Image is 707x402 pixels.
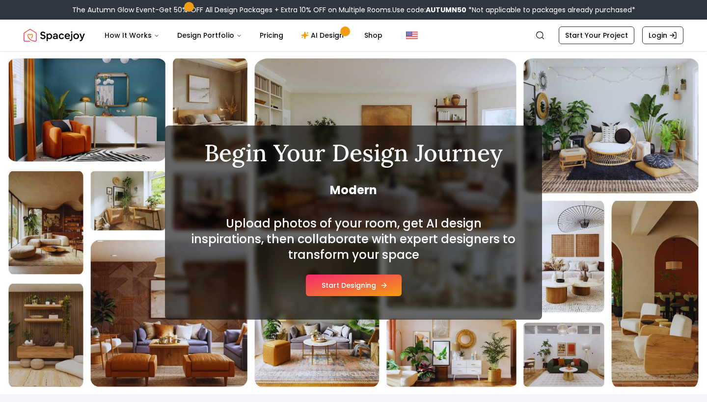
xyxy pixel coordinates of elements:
a: Shop [356,25,390,45]
button: Start Designing [306,275,402,296]
a: Start Your Project [559,26,634,44]
button: How It Works [97,25,167,45]
a: Pricing [252,25,291,45]
button: Design Portfolio [169,25,250,45]
h2: Upload photos of your room, get AI design inspirations, then collaborate with expert designers to... [189,216,518,263]
a: Login [642,26,683,44]
img: United States [406,29,418,41]
img: Spacejoy Logo [24,25,85,45]
span: Modern [189,182,518,198]
h1: Begin Your Design Journey [189,141,518,165]
nav: Main [97,25,390,45]
nav: Global [24,20,683,51]
a: AI Design [293,25,354,45]
a: Spacejoy [24,25,85,45]
b: AUTUMN50 [426,5,466,15]
div: The Autumn Glow Event-Get 50% OFF All Design Packages + Extra 10% OFF on Multiple Rooms. [72,5,635,15]
span: Use code: [392,5,466,15]
span: *Not applicable to packages already purchased* [466,5,635,15]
